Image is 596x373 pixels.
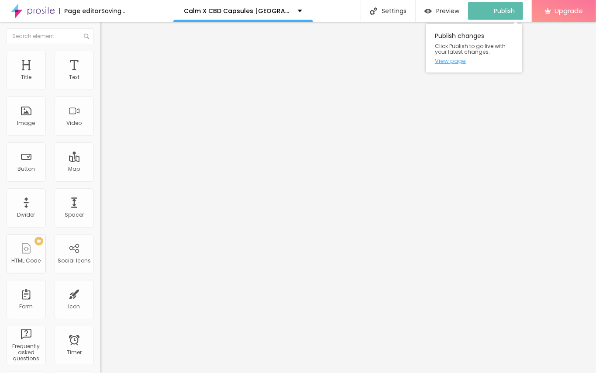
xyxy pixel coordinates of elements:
[424,7,432,15] img: view-1.svg
[101,8,125,14] div: Saving...
[69,74,79,80] div: Text
[17,212,35,218] div: Divider
[426,24,522,73] div: Publish changes
[12,258,41,264] div: HTML Code
[21,74,31,80] div: Title
[84,34,89,39] img: Icone
[416,2,468,20] button: Preview
[370,7,377,15] img: Icone
[67,120,82,126] div: Video
[555,7,583,14] span: Upgrade
[67,349,82,356] div: Timer
[7,28,94,44] input: Search element
[69,166,80,172] div: Map
[468,2,523,20] button: Publish
[17,120,35,126] div: Image
[184,8,291,14] p: Calm X CBD Capsules [GEOGRAPHIC_DATA]
[59,8,101,14] div: Page editor
[58,258,91,264] div: Social Icons
[494,7,515,14] span: Publish
[17,166,35,172] div: Button
[435,43,513,55] span: Click Publish to go live with your latest changes.
[69,304,80,310] div: Icon
[65,212,84,218] div: Spacer
[436,7,459,14] span: Preview
[100,22,596,373] iframe: Editor
[20,304,33,310] div: Form
[9,343,43,362] div: Frequently asked questions
[435,58,513,64] a: View page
